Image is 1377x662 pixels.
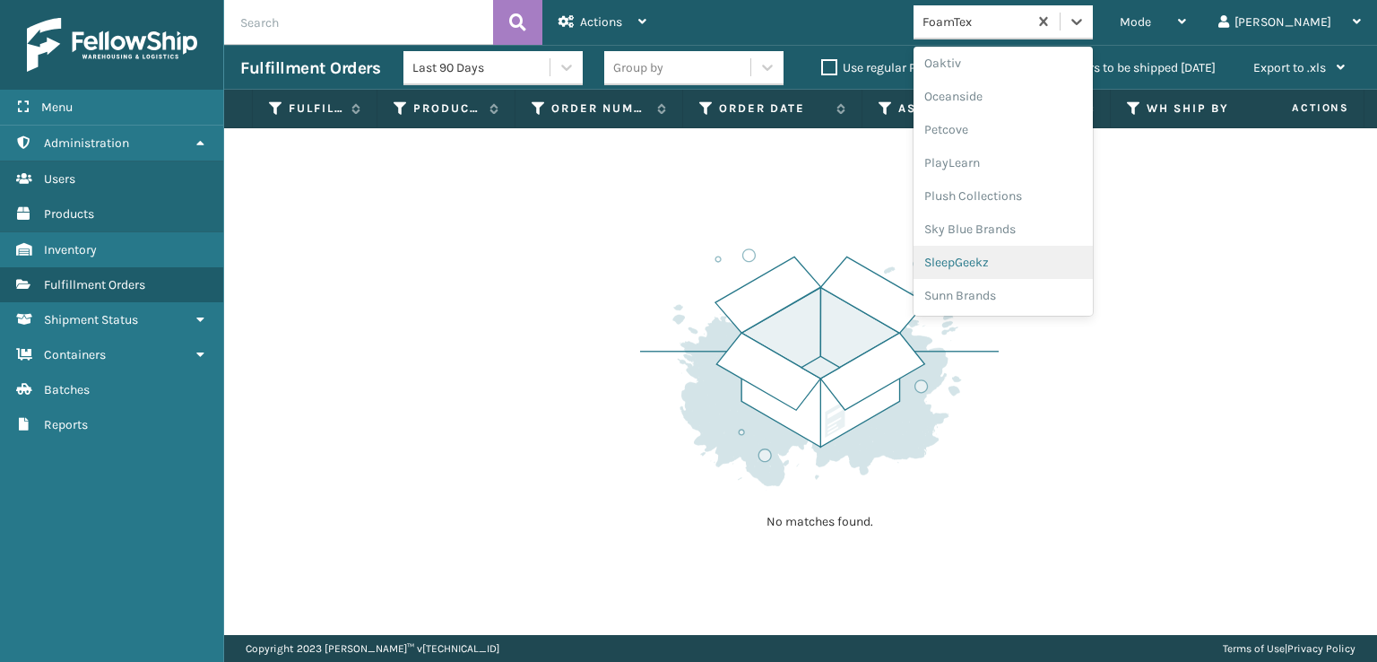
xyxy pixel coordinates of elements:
[246,635,499,662] p: Copyright 2023 [PERSON_NAME]™ v [TECHNICAL_ID]
[412,58,551,77] div: Last 90 Days
[613,58,663,77] div: Group by
[1120,14,1151,30] span: Mode
[44,135,129,151] span: Administration
[44,242,97,257] span: Inventory
[44,171,75,187] span: Users
[914,246,1093,279] div: SleepGeekz
[914,213,1093,246] div: Sky Blue Brands
[1223,642,1285,655] a: Terms of Use
[44,277,145,292] span: Fulfillment Orders
[44,312,138,327] span: Shipment Status
[1223,635,1355,662] div: |
[44,206,94,222] span: Products
[914,179,1093,213] div: Plush Collections
[413,100,481,117] label: Product SKU
[914,80,1093,113] div: Oceanside
[719,100,827,117] label: Order Date
[44,382,90,397] span: Batches
[41,100,73,115] span: Menu
[922,13,1029,31] div: FoamTex
[289,100,342,117] label: Fulfillment Order Id
[44,417,88,432] span: Reports
[914,113,1093,146] div: Petcove
[1235,93,1360,123] span: Actions
[821,60,1004,75] label: Use regular Palletizing mode
[1042,60,1216,75] label: Orders to be shipped [DATE]
[914,47,1093,80] div: Oaktiv
[914,146,1093,179] div: PlayLearn
[44,347,106,362] span: Containers
[914,279,1093,312] div: Sunn Brands
[1287,642,1355,655] a: Privacy Policy
[898,100,953,117] label: Assigned Carrier Service
[1147,100,1255,117] label: WH Ship By Date
[551,100,648,117] label: Order Number
[240,57,380,79] h3: Fulfillment Orders
[580,14,622,30] span: Actions
[1253,60,1326,75] span: Export to .xls
[27,18,197,72] img: logo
